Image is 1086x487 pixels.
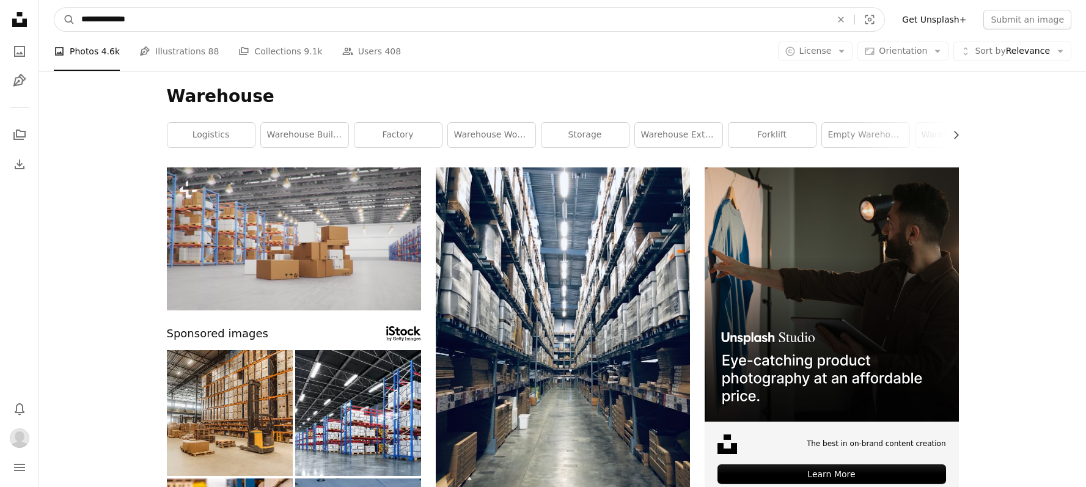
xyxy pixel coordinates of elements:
[855,8,884,31] button: Visual search
[54,8,75,31] button: Search Unsplash
[167,325,268,343] span: Sponsored images
[953,42,1071,61] button: Sort byRelevance
[295,350,421,476] img: Interior of a warehouse. 3d illustration
[167,233,421,244] a: 3D Illustration packages delivery, parcels transportation system concept, heap of cardboard boxes...
[167,86,959,108] h1: Warehouse
[915,123,1003,147] a: warehouse outside
[879,46,927,56] span: Orientation
[778,42,853,61] button: License
[7,397,32,421] button: Notifications
[635,123,722,147] a: warehouse exterior
[139,32,219,71] a: Illustrations 88
[167,167,421,310] img: 3D Illustration packages delivery, parcels transportation system concept, heap of cardboard boxes...
[7,7,32,34] a: Home — Unsplash
[448,123,535,147] a: warehouse worker
[822,123,909,147] a: empty warehouse
[304,45,322,58] span: 9.1k
[983,10,1071,29] button: Submit an image
[354,123,442,147] a: factory
[7,152,32,177] a: Download History
[975,45,1050,57] span: Relevance
[10,428,29,448] img: Avatar of user Chris Z
[238,32,322,71] a: Collections 9.1k
[7,426,32,450] button: Profile
[717,464,946,484] div: Learn More
[7,455,32,480] button: Menu
[717,434,737,454] img: file-1631678316303-ed18b8b5cb9cimage
[167,350,293,476] img: The inside of a working warehouse dispatch centre
[7,39,32,64] a: Photos
[7,123,32,147] a: Collections
[945,123,959,147] button: scroll list to the right
[54,7,885,32] form: Find visuals sitewide
[857,42,948,61] button: Orientation
[895,10,974,29] a: Get Unsplash+
[728,123,816,147] a: forklift
[7,68,32,93] a: Illustrations
[436,331,690,342] a: large warhause
[384,45,401,58] span: 408
[208,45,219,58] span: 88
[827,8,854,31] button: Clear
[799,46,832,56] span: License
[261,123,348,147] a: warehouse building
[342,32,401,71] a: Users 408
[541,123,629,147] a: storage
[167,123,255,147] a: logistics
[807,439,946,449] span: The best in on-brand content creation
[975,46,1005,56] span: Sort by
[705,167,959,422] img: file-1715714098234-25b8b4e9d8faimage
